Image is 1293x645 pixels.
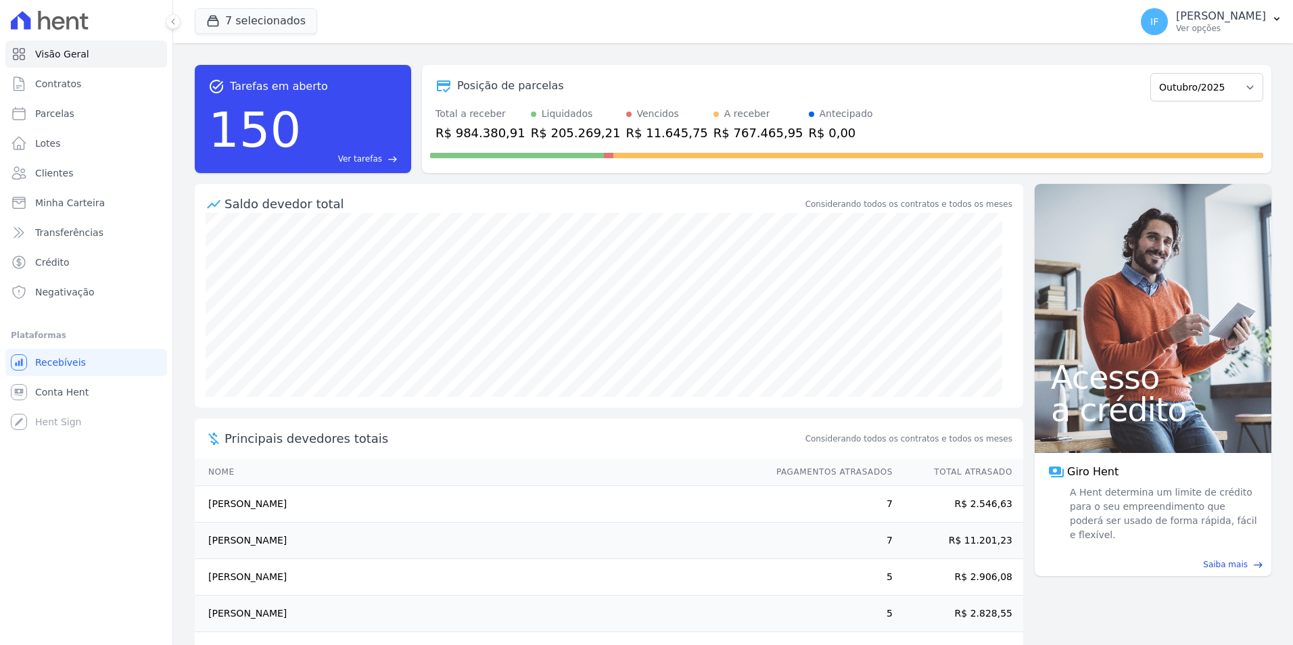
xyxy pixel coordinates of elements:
span: Parcelas [35,107,74,120]
div: Total a receber [436,107,525,121]
a: Transferências [5,219,167,246]
div: Considerando todos os contratos e todos os meses [805,198,1012,210]
td: 7 [763,523,893,559]
span: Ver tarefas [338,153,382,165]
div: R$ 11.645,75 [626,124,708,142]
td: R$ 11.201,23 [893,523,1023,559]
span: Conta Hent [35,385,89,399]
a: Minha Carteira [5,189,167,216]
span: east [1253,560,1263,570]
span: Principais devedores totais [225,429,803,448]
a: Contratos [5,70,167,97]
span: IF [1150,17,1158,26]
span: Giro Hent [1067,464,1119,480]
th: Pagamentos Atrasados [763,458,893,486]
div: R$ 984.380,91 [436,124,525,142]
a: Visão Geral [5,41,167,68]
td: [PERSON_NAME] [195,596,763,632]
a: Lotes [5,130,167,157]
span: task_alt [208,78,225,95]
span: east [387,154,398,164]
button: IF [PERSON_NAME] Ver opções [1130,3,1293,41]
div: Saldo devedor total [225,195,803,213]
div: Vencidos [637,107,679,121]
span: a crédito [1051,393,1255,426]
td: R$ 2.906,08 [893,559,1023,596]
td: R$ 2.828,55 [893,596,1023,632]
a: Conta Hent [5,379,167,406]
span: Crédito [35,256,70,269]
span: Acesso [1051,361,1255,393]
div: R$ 205.269,21 [531,124,621,142]
a: Saiba mais east [1043,558,1263,571]
span: Minha Carteira [35,196,105,210]
p: Ver opções [1176,23,1266,34]
button: 7 selecionados [195,8,317,34]
td: 5 [763,559,893,596]
td: [PERSON_NAME] [195,523,763,559]
th: Nome [195,458,763,486]
div: R$ 767.465,95 [713,124,803,142]
span: Contratos [35,77,81,91]
div: A receber [724,107,770,121]
span: Recebíveis [35,356,86,369]
a: Ver tarefas east [306,153,398,165]
td: 5 [763,596,893,632]
td: [PERSON_NAME] [195,486,763,523]
td: 7 [763,486,893,523]
p: [PERSON_NAME] [1176,9,1266,23]
td: R$ 2.546,63 [893,486,1023,523]
a: Recebíveis [5,349,167,376]
span: Saiba mais [1203,558,1248,571]
span: Considerando todos os contratos e todos os meses [805,433,1012,445]
span: Negativação [35,285,95,299]
div: Posição de parcelas [457,78,564,94]
a: Crédito [5,249,167,276]
th: Total Atrasado [893,458,1023,486]
span: Transferências [35,226,103,239]
td: [PERSON_NAME] [195,559,763,596]
a: Negativação [5,279,167,306]
span: Tarefas em aberto [230,78,328,95]
div: Plataformas [11,327,162,343]
a: Parcelas [5,100,167,127]
div: Liquidados [542,107,593,121]
a: Clientes [5,160,167,187]
span: A Hent determina um limite de crédito para o seu empreendimento que poderá ser usado de forma ráp... [1067,485,1258,542]
div: 150 [208,95,301,165]
div: R$ 0,00 [809,124,873,142]
span: Clientes [35,166,73,180]
span: Lotes [35,137,61,150]
div: Antecipado [820,107,873,121]
span: Visão Geral [35,47,89,61]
